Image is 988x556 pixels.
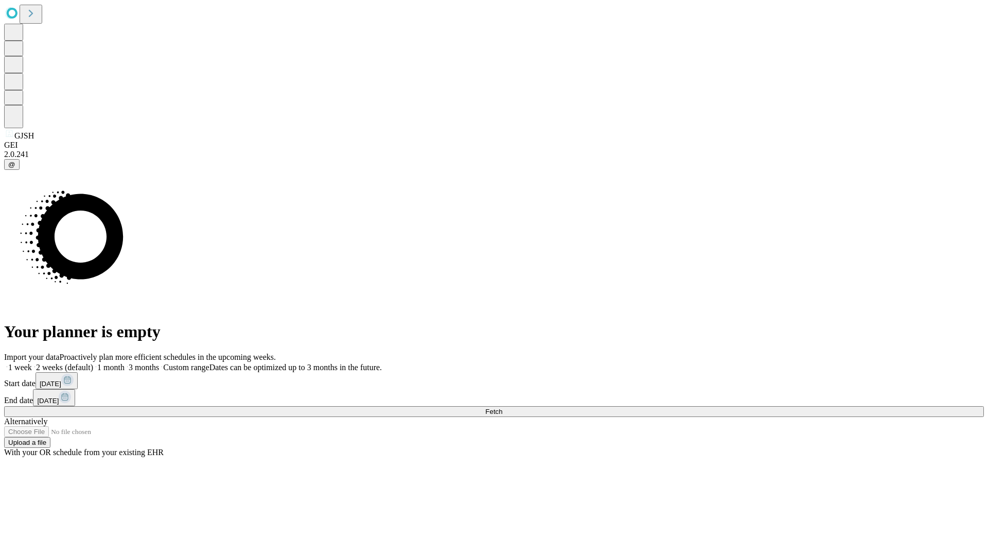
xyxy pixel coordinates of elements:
span: Alternatively [4,417,47,426]
div: Start date [4,372,984,389]
span: Proactively plan more efficient schedules in the upcoming weeks. [60,353,276,361]
button: Upload a file [4,437,50,448]
div: GEI [4,141,984,150]
div: 2.0.241 [4,150,984,159]
span: 1 week [8,363,32,372]
span: GJSH [14,131,34,140]
button: [DATE] [36,372,78,389]
span: @ [8,161,15,168]
span: Dates can be optimized up to 3 months in the future. [209,363,382,372]
div: End date [4,389,984,406]
span: Import your data [4,353,60,361]
span: 1 month [97,363,125,372]
span: With your OR schedule from your existing EHR [4,448,164,457]
span: Custom range [163,363,209,372]
span: 3 months [129,363,159,372]
span: [DATE] [37,397,59,405]
span: [DATE] [40,380,61,388]
h1: Your planner is empty [4,322,984,341]
span: Fetch [485,408,502,415]
button: [DATE] [33,389,75,406]
span: 2 weeks (default) [36,363,93,372]
button: Fetch [4,406,984,417]
button: @ [4,159,20,170]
